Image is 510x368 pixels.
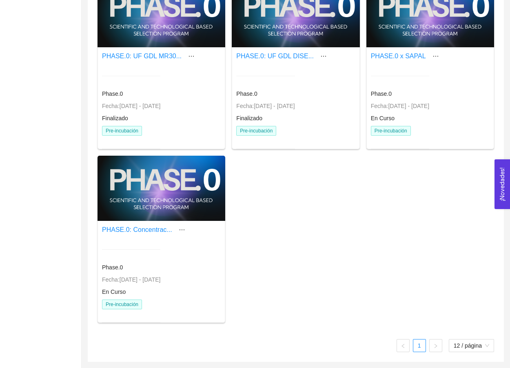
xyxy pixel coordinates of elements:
span: ellipsis [317,53,330,59]
div: tamaño de página [449,339,494,352]
li: Página siguiente [429,339,442,352]
span: ellipsis [430,53,442,59]
span: Phase.0 [236,90,257,97]
span: Finalizado [236,115,262,121]
button: ellipsis [175,223,188,236]
span: Pre-incubación [236,126,276,136]
button: Open Feedback Widget [494,159,510,209]
button: ellipsis [185,50,198,63]
button: ellipsis [317,50,330,63]
span: Fecha: [DATE] - [DATE] [236,103,295,109]
li: Página anterior [397,339,410,352]
span: Phase.0 [102,90,123,97]
li: 1 [413,339,426,352]
span: Phase.0 [102,264,123,271]
span: Fecha: [DATE] - [DATE] [102,276,160,283]
span: Fecha: [DATE] - [DATE] [102,103,160,109]
span: right [433,344,438,348]
a: PHASE.0: Concentrac... [102,226,172,233]
button: left [397,339,410,352]
span: En Curso [102,289,126,295]
span: ellipsis [185,53,197,59]
a: PHASE.0: UF GDL DISE... [236,53,314,59]
span: Finalizado [102,115,128,121]
span: En Curso [371,115,395,121]
a: 1 [413,339,426,352]
a: PHASE.0: UF GDL MR30... [102,53,182,59]
button: ellipsis [429,50,442,63]
span: Fecha: [DATE] - [DATE] [371,103,429,109]
span: Pre-incubación [102,300,142,309]
span: Pre-incubación [371,126,411,136]
span: Phase.0 [371,90,392,97]
button: right [429,339,442,352]
span: 12 / página [454,339,489,352]
span: left [401,344,406,348]
span: ellipsis [176,227,188,233]
a: PHASE.0 x SAPAL [371,53,426,59]
span: Pre-incubación [102,126,142,136]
